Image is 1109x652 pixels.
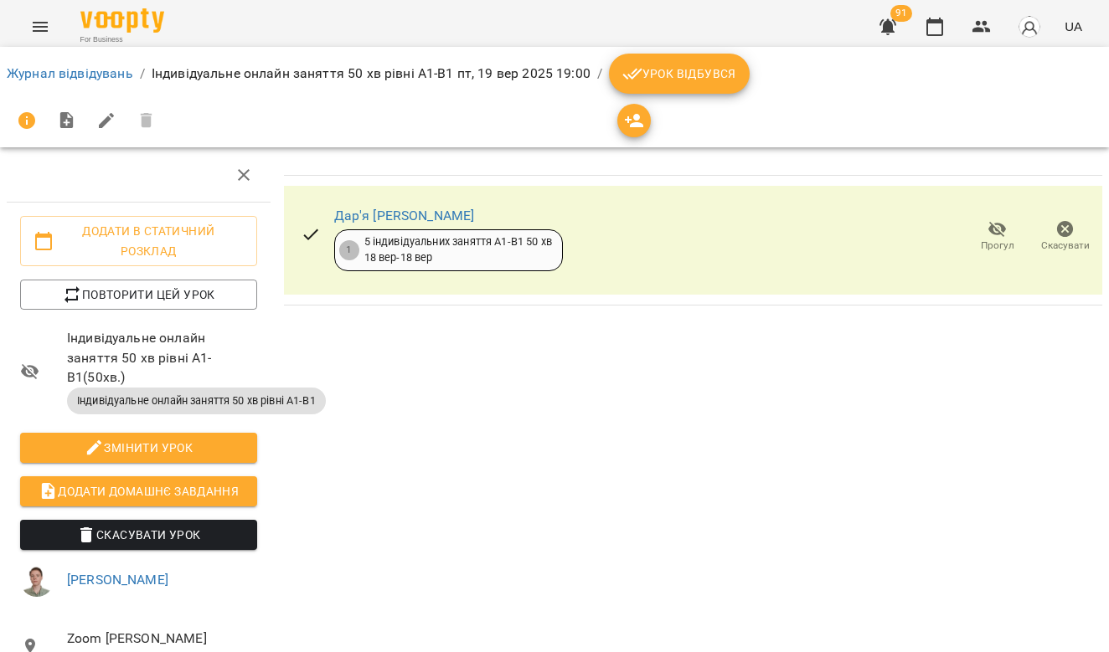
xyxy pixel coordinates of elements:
[364,234,552,265] div: 5 індивідуальних заняття А1-В1 50 хв 18 вер - 18 вер
[34,221,244,261] span: Додати в статичний розклад
[7,65,133,81] a: Журнал відвідувань
[152,64,591,84] p: Індивідуальне онлайн заняття 50 хв рівні А1-В1 пт, 19 вер 2025 19:00
[20,216,257,266] button: Додати в статичний розклад
[34,285,244,305] span: Повторити цей урок
[34,481,244,501] span: Додати домашнє завдання
[1018,15,1041,39] img: avatar_s.png
[20,280,257,310] button: Повторити цей урок
[20,433,257,463] button: Змінити урок
[67,393,326,408] span: Індивідуальне онлайн заняття 50 хв рівні А1-В1
[67,572,168,588] a: [PERSON_NAME]
[67,629,257,649] span: Zoom [PERSON_NAME]
[140,64,145,84] li: /
[7,54,1102,94] nav: breadcrumb
[981,239,1014,253] span: Прогул
[34,438,244,458] span: Змінити урок
[20,7,60,47] button: Menu
[1065,18,1082,35] span: UA
[1041,239,1090,253] span: Скасувати
[963,213,1031,260] button: Прогул
[20,563,54,597] img: 08937551b77b2e829bc2e90478a9daa6.png
[1031,213,1099,260] button: Скасувати
[1058,11,1089,42] button: UA
[597,64,602,84] li: /
[34,525,244,545] span: Скасувати Урок
[67,328,257,388] span: Індивідуальне онлайн заняття 50 хв рівні А1-В1 ( 50 хв. )
[622,64,736,84] span: Урок відбувся
[609,54,750,94] button: Урок відбувся
[20,476,257,506] button: Додати домашнє завдання
[80,34,164,45] span: For Business
[339,240,359,260] div: 1
[80,8,164,33] img: Voopty Logo
[20,520,257,550] button: Скасувати Урок
[890,5,912,22] span: 91
[334,208,475,223] a: Дар'я [PERSON_NAME]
